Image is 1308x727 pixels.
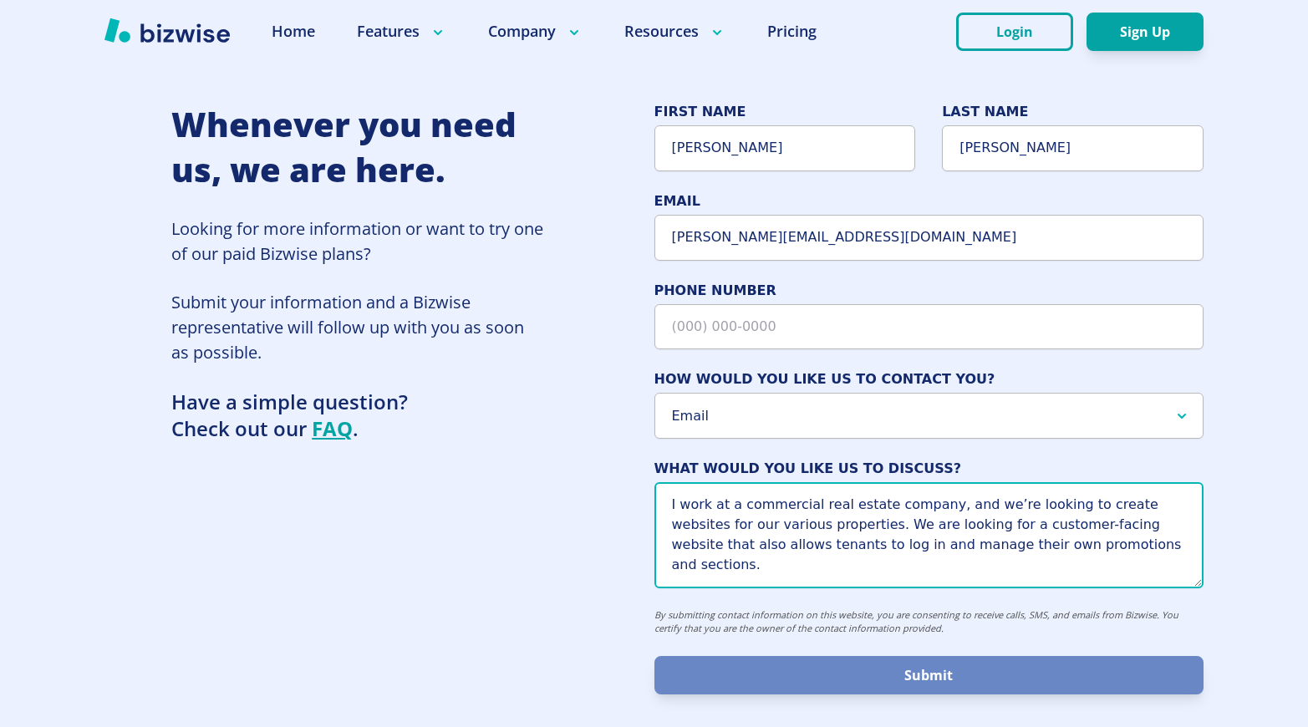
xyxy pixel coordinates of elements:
[942,125,1204,171] input: Last Name
[654,608,1204,636] p: By submitting contact information on this website, you are consenting to receive calls, SMS, and ...
[312,415,353,443] button: FAQ
[654,102,916,122] span: FIRST NAME
[104,18,230,43] img: Bizwise Logo
[956,24,1087,40] a: Login
[654,304,1204,350] input: (000) 000-0000
[942,102,1204,122] span: LAST NAME
[488,21,583,42] p: Company
[1087,24,1204,40] a: Sign Up
[654,191,1204,211] span: EMAIL
[171,290,544,365] p: Submit your information and a Bizwise representative will follow up with you as soon as possible.
[1087,13,1204,51] button: Sign Up
[357,21,446,42] p: Features
[171,102,544,193] h2: Whenever you need us, we are here.
[654,125,916,171] input: First Name
[654,281,1204,301] span: PHONE NUMBER
[272,21,315,42] a: Home
[654,482,1204,588] textarea: I work at a commercial real estate company, and we’re looking to create websites for our various ...
[171,389,544,443] h3: Have a simple question? Check out our .
[171,216,544,267] p: Looking for more information or want to try one of our paid Bizwise plans?
[624,21,725,42] p: Resources
[654,215,1204,261] input: you@example.com
[654,459,1204,479] span: WHAT WOULD YOU LIKE US TO DISCUSS?
[654,656,1204,694] button: Submit
[654,369,1204,389] span: HOW WOULD YOU LIKE US TO CONTACT YOU?
[956,13,1073,51] button: Login
[767,21,817,42] a: Pricing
